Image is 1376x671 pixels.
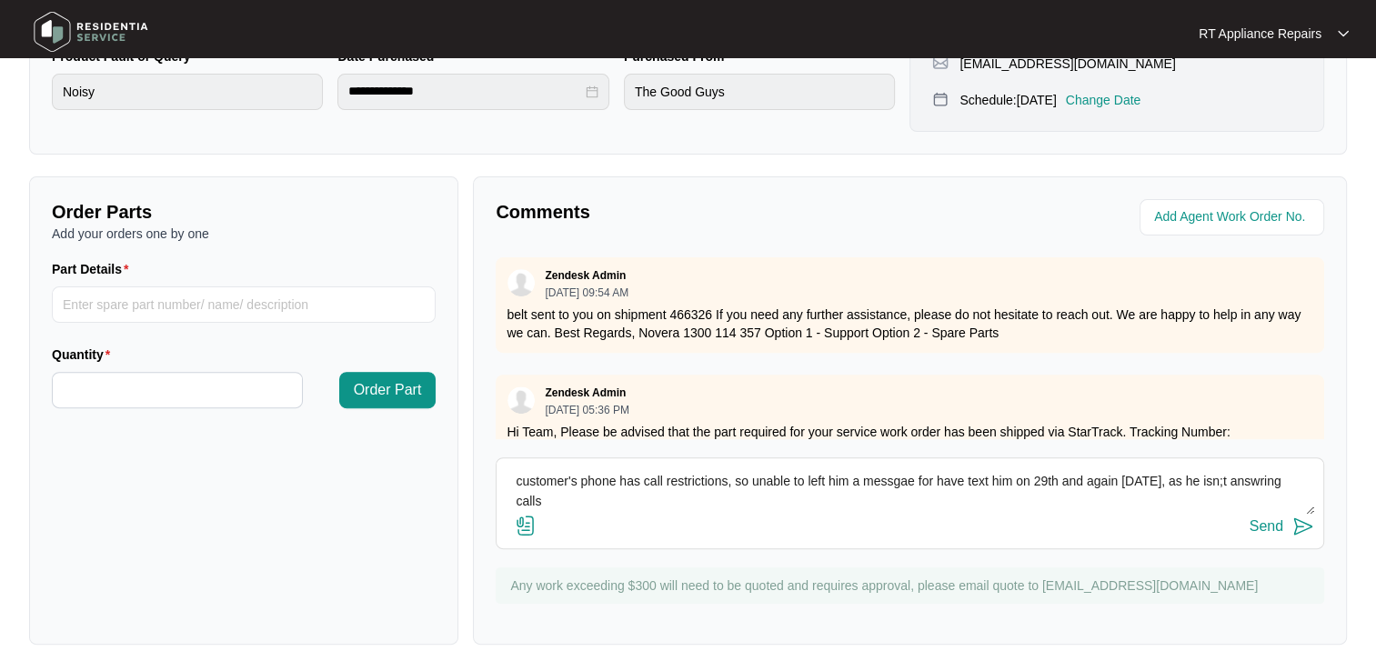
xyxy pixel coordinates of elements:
input: Quantity [53,373,302,407]
label: Part Details [52,260,136,278]
img: residentia service logo [27,5,155,59]
img: map-pin [932,91,949,107]
p: Schedule: [DATE] [959,91,1056,109]
span: Order Part [354,379,422,401]
input: Product Fault or Query [52,74,323,110]
p: [EMAIL_ADDRESS][DOMAIN_NAME] [959,55,1175,73]
p: [DATE] 09:54 AM [545,287,628,298]
button: Order Part [339,372,437,408]
div: Send [1250,518,1283,535]
input: Purchased From [624,74,895,110]
input: Add Agent Work Order No. [1154,206,1313,228]
button: Send [1250,515,1314,539]
img: user.svg [507,386,535,414]
p: [DATE] 05:36 PM [545,405,628,416]
p: belt sent to you on shipment 466326 If you need any further assistance, please do not hesitate to... [507,305,1313,342]
p: Add your orders one by one [52,225,436,243]
img: map-pin [932,55,949,71]
p: Zendesk Admin [545,386,626,400]
img: user.svg [507,269,535,296]
p: Order Parts [52,199,436,225]
p: RT Appliance Repairs [1199,25,1321,43]
img: file-attachment-doc.svg [515,515,537,536]
p: Comments [496,199,897,225]
p: Change Date [1066,91,1141,109]
input: Date Purchased [348,82,581,101]
img: send-icon.svg [1292,516,1314,537]
p: Zendesk Admin [545,268,626,283]
label: Quantity [52,346,117,364]
input: Part Details [52,286,436,323]
p: Any work exceeding $300 will need to be quoted and requires approval, please email quote to [EMAI... [510,576,1315,595]
p: Hi Team, Please be advised that the part required for your service work order has been shipped vi... [507,423,1313,496]
img: dropdown arrow [1338,29,1349,38]
textarea: customer's phone has call restrictions, so unable to left him a messgae for have text him on 29th... [506,467,1314,515]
